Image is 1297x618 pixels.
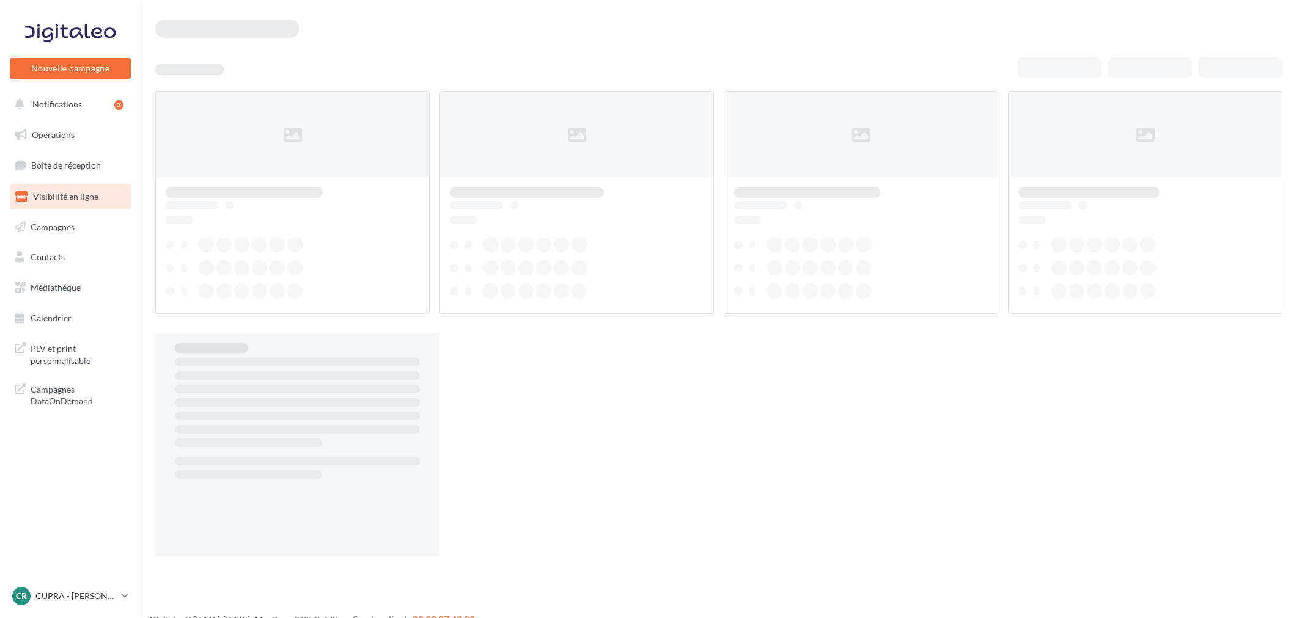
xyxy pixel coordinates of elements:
[7,376,133,412] a: Campagnes DataOnDemand
[32,99,82,109] span: Notifications
[16,590,27,602] span: CR
[7,92,128,117] button: Notifications 3
[33,191,98,202] span: Visibilité en ligne
[7,122,133,148] a: Opérations
[7,214,133,240] a: Campagnes
[31,340,126,366] span: PLV et print personnalisable
[32,129,75,140] span: Opérations
[10,584,131,608] a: CR CUPRA - [PERSON_NAME]
[7,152,133,178] a: Boîte de réception
[31,381,126,407] span: Campagnes DataOnDemand
[31,160,101,170] span: Boîte de réception
[35,590,117,602] p: CUPRA - [PERSON_NAME]
[7,184,133,209] a: Visibilité en ligne
[31,252,65,262] span: Contacts
[114,100,123,110] div: 3
[7,305,133,331] a: Calendrier
[7,244,133,270] a: Contacts
[7,335,133,371] a: PLV et print personnalisable
[7,275,133,300] a: Médiathèque
[10,58,131,79] button: Nouvelle campagne
[31,221,75,231] span: Campagnes
[31,282,81,293] span: Médiathèque
[31,313,72,323] span: Calendrier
